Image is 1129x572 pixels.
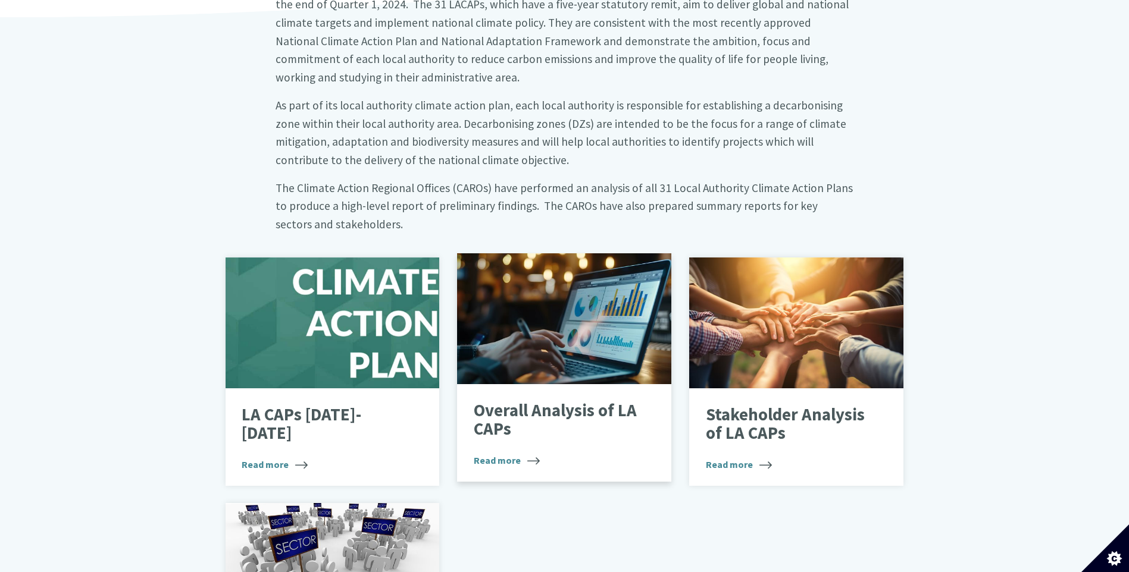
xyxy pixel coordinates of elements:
[457,253,671,482] a: Overall Analysis of LA CAPs Read more
[474,453,540,467] span: Read more
[242,406,405,443] p: LA CAPs [DATE]-[DATE]
[276,98,846,167] big: As part of its local authority climate action plan, each local authority is responsible for estab...
[689,257,903,486] a: Stakeholder Analysis of LA CAPs Read more
[276,181,853,231] big: The Climate Action Regional Offices (CAROs) have performed an analysis of all 31 Local Authority ...
[474,401,637,439] p: Overall Analysis of LA CAPs
[242,457,308,472] span: Read more
[226,257,440,486] a: LA CAPs [DATE]-[DATE] Read more
[1081,524,1129,572] button: Set cookie preferences
[706,457,772,472] span: Read more
[706,406,870,443] p: Stakeholder Analysis of LA CAPs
